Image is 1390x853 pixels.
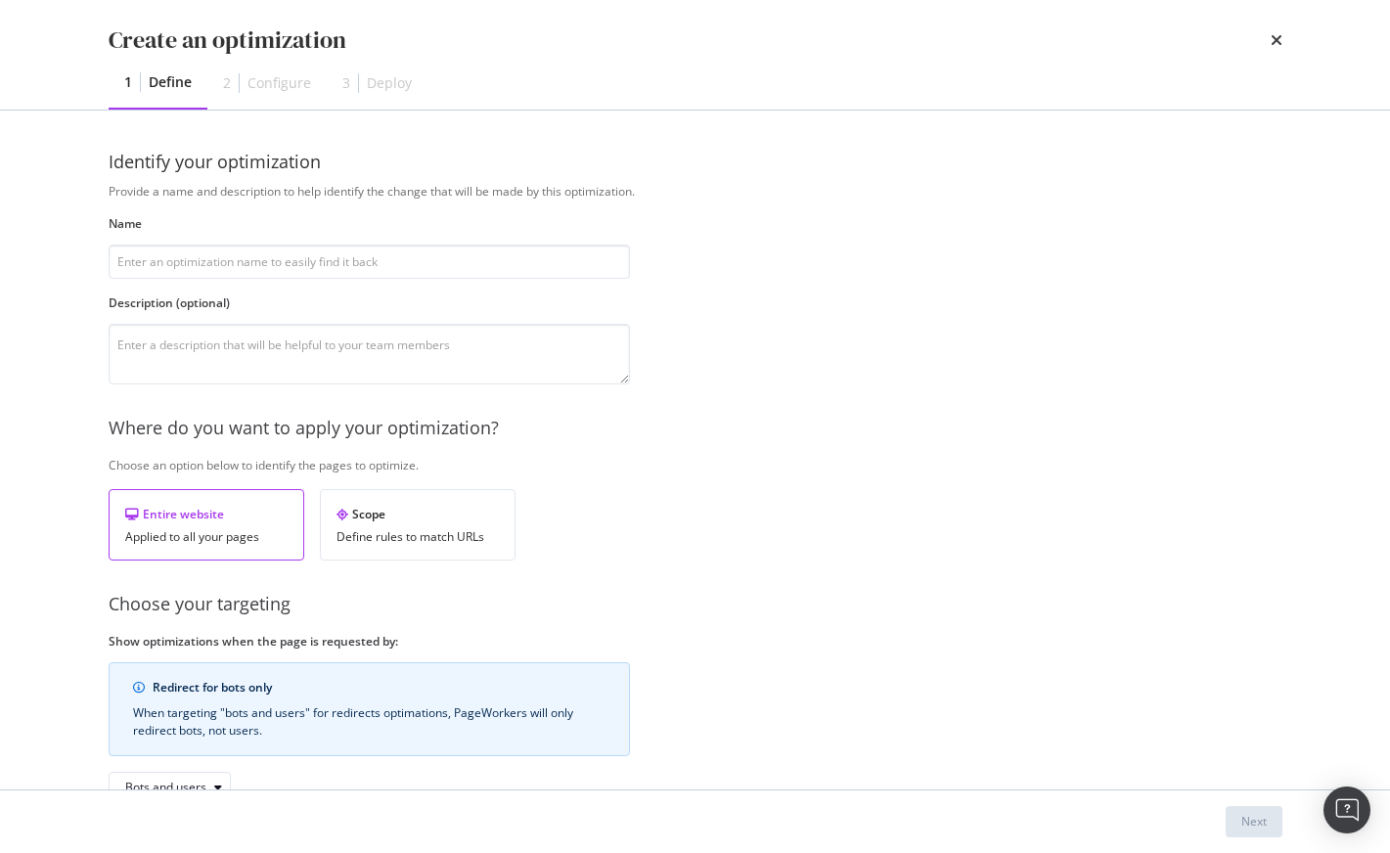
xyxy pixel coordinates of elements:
[109,457,1282,473] div: Choose an option below to identify the pages to optimize.
[109,183,1282,200] div: Provide a name and description to help identify the change that will be made by this optimization.
[149,72,192,92] div: Define
[223,73,231,93] div: 2
[109,592,1282,617] div: Choose your targeting
[109,215,630,232] label: Name
[342,73,350,93] div: 3
[1271,23,1282,57] div: times
[109,416,1282,441] div: Where do you want to apply your optimization?
[1241,813,1267,830] div: Next
[124,72,132,92] div: 1
[109,245,630,279] input: Enter an optimization name to easily find it back
[336,506,499,522] div: Scope
[336,530,499,544] div: Define rules to match URLs
[367,73,412,93] div: Deploy
[1226,806,1282,837] button: Next
[247,73,311,93] div: Configure
[125,530,288,544] div: Applied to all your pages
[109,772,231,803] button: Bots and users
[125,782,206,793] div: Bots and users
[153,679,605,696] div: Redirect for bots only
[1323,786,1370,833] div: Open Intercom Messenger
[109,150,1282,175] div: Identify your optimization
[125,506,288,522] div: Entire website
[133,704,605,740] div: When targeting "bots and users" for redirects optimations, PageWorkers will only redirect bots, n...
[109,662,630,756] div: info banner
[109,294,630,311] label: Description (optional)
[109,23,346,57] div: Create an optimization
[109,633,630,650] label: Show optimizations when the page is requested by:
